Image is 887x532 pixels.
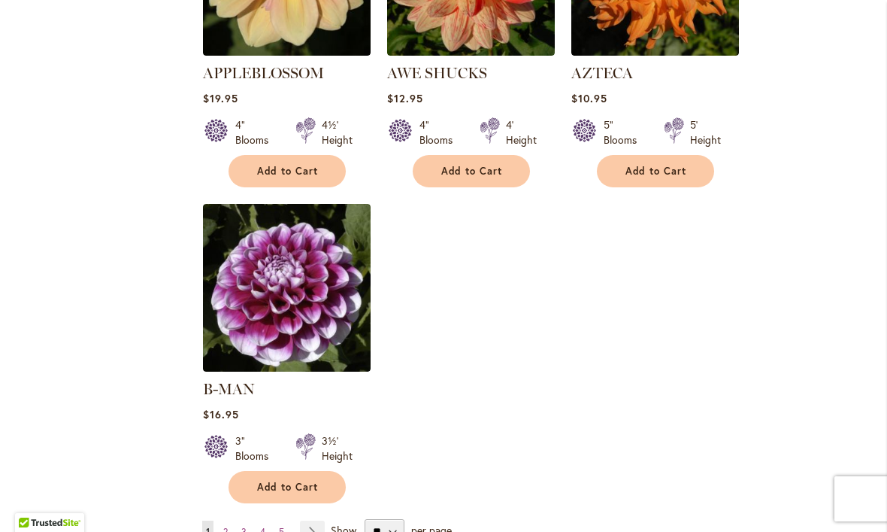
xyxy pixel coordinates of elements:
[387,64,487,82] a: AWE SHUCKS
[229,471,346,503] button: Add to Cart
[571,91,607,105] span: $10.95
[506,117,537,147] div: 4' Height
[322,117,353,147] div: 4½' Height
[604,117,646,147] div: 5" Blooms
[203,91,238,105] span: $19.95
[387,44,555,59] a: AWE SHUCKS
[597,155,714,187] button: Add to Cart
[203,204,371,372] img: B-MAN
[257,481,319,494] span: Add to Cart
[235,117,277,147] div: 4" Blooms
[257,165,319,178] span: Add to Cart
[203,380,255,398] a: B-MAN
[441,165,503,178] span: Add to Cart
[419,117,462,147] div: 4" Blooms
[235,433,277,464] div: 3" Blooms
[203,360,371,375] a: B-MAN
[322,433,353,464] div: 3½' Height
[571,44,739,59] a: AZTECA
[625,165,687,178] span: Add to Cart
[229,155,346,187] button: Add to Cart
[203,407,239,421] span: $16.95
[571,64,633,82] a: AZTECA
[387,91,423,105] span: $12.95
[690,117,721,147] div: 5' Height
[203,44,371,59] a: APPLEBLOSSOM
[11,479,53,521] iframe: Launch Accessibility Center
[413,155,530,187] button: Add to Cart
[203,64,324,82] a: APPLEBLOSSOM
